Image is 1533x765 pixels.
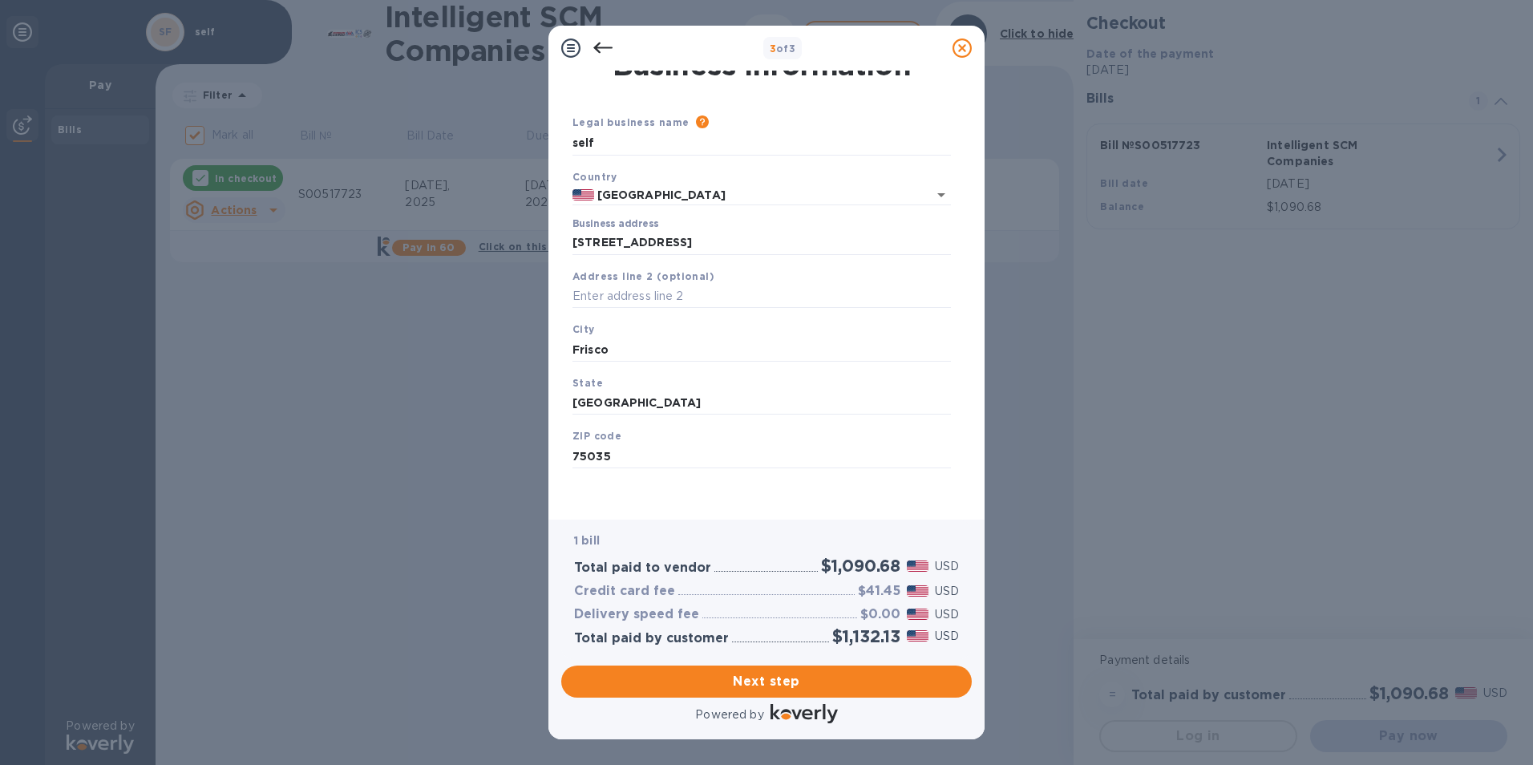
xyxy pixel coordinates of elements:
[935,606,959,623] p: USD
[572,116,690,128] b: Legal business name
[907,609,928,620] img: USD
[572,189,594,200] img: US
[572,430,621,442] b: ZIP code
[574,631,729,646] h3: Total paid by customer
[771,704,838,723] img: Logo
[561,666,972,698] button: Next step
[935,583,959,600] p: USD
[572,323,595,335] b: City
[832,626,900,646] h2: $1,132.13
[574,561,711,576] h3: Total paid to vendor
[572,338,951,362] input: Enter city
[860,607,900,622] h3: $0.00
[574,534,600,547] b: 1 bill
[907,585,928,597] img: USD
[930,184,953,206] button: Open
[770,42,776,55] span: 3
[907,630,928,642] img: USD
[907,561,928,572] img: USD
[594,185,906,205] input: Select country
[935,558,959,575] p: USD
[572,377,603,389] b: State
[935,628,959,645] p: USD
[574,584,675,599] h3: Credit card fee
[821,556,900,576] h2: $1,090.68
[574,672,959,691] span: Next step
[572,231,951,255] input: Enter address
[770,42,796,55] b: of 3
[572,171,617,183] b: Country
[695,706,763,723] p: Powered by
[858,584,900,599] h3: $41.45
[574,607,699,622] h3: Delivery speed fee
[569,48,954,82] h1: Business Information
[572,220,658,229] label: Business address
[572,132,951,156] input: Enter legal business name
[572,285,951,309] input: Enter address line 2
[572,270,714,282] b: Address line 2 (optional)
[572,444,951,468] input: Enter ZIP code
[572,391,951,415] input: Enter state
